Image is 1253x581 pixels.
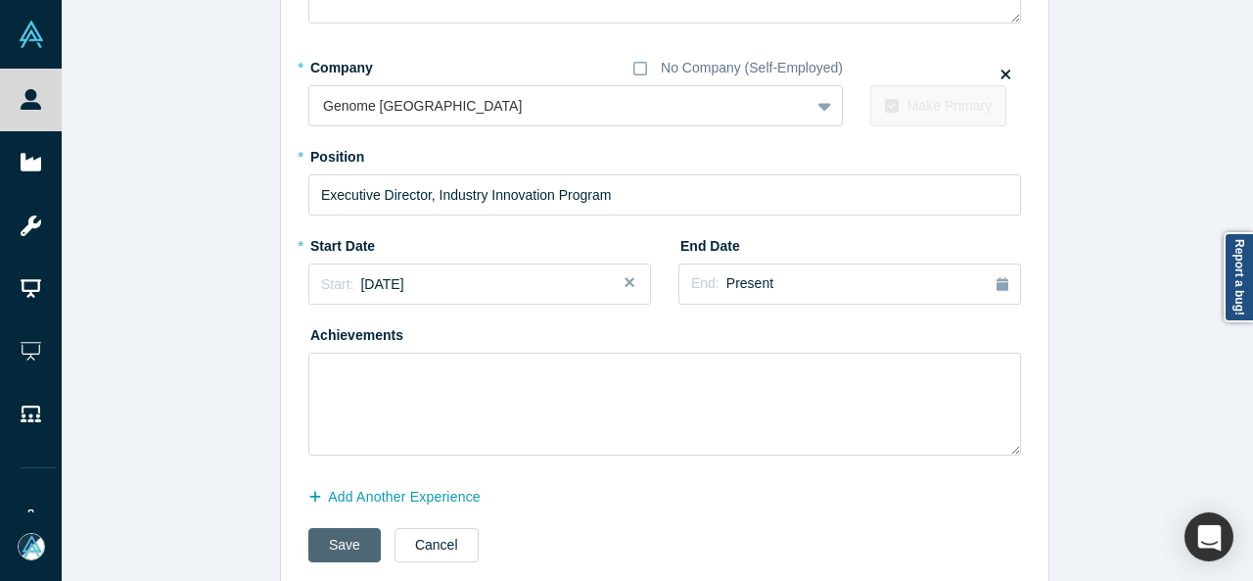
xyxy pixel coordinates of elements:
img: Alchemist Vault Logo [18,21,45,48]
span: [DATE] [360,276,403,292]
label: Position [308,140,418,168]
button: End:Present [678,264,1021,305]
button: Cancel [394,528,479,562]
img: Mia Scott's Account [18,533,45,560]
label: Start Date [308,229,418,257]
span: Start: [321,276,353,292]
label: Company [308,51,418,78]
input: Sales Manager [308,174,1021,216]
button: Close [622,264,651,305]
div: No Company (Self-Employed) [661,58,843,78]
a: Report a bug! [1224,232,1253,322]
span: Present [726,275,773,291]
span: End: [691,275,719,291]
label: Achievements [308,318,418,346]
label: End Date [678,229,788,257]
div: Make Primary [907,96,992,117]
button: Save [308,528,381,562]
button: Start:[DATE] [308,264,651,305]
button: Add Another Experience [308,480,501,514]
